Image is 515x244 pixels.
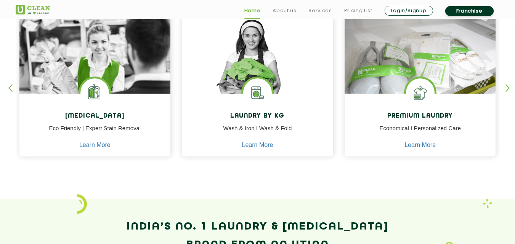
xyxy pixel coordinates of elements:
a: About us [273,6,296,15]
a: Learn More [242,142,273,148]
p: Eco Friendly | Expert Stain Removal [25,124,165,141]
h4: Laundry by Kg [188,113,327,120]
a: Services [308,6,332,15]
a: Franchise [445,6,494,16]
img: Shoes Cleaning [406,78,435,107]
p: Wash & Iron I Wash & Fold [188,124,327,141]
h4: [MEDICAL_DATA] [25,113,165,120]
a: Learn More [404,142,436,148]
img: laundry done shoes and clothes [345,15,496,116]
a: Learn More [79,142,111,148]
p: Economical I Personalized Care [350,124,490,141]
img: Laundry wash and iron [483,199,492,208]
img: icon_2.png [77,194,87,214]
a: Home [244,6,261,15]
img: Drycleaners near me [19,15,171,137]
img: UClean Laundry and Dry Cleaning [16,5,50,14]
img: Laundry Services near me [80,78,109,107]
a: Pricing List [344,6,372,15]
a: Login/Signup [385,6,433,16]
h4: Premium Laundry [350,113,490,120]
img: laundry washing machine [243,78,272,107]
img: a girl with laundry basket [182,15,333,116]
